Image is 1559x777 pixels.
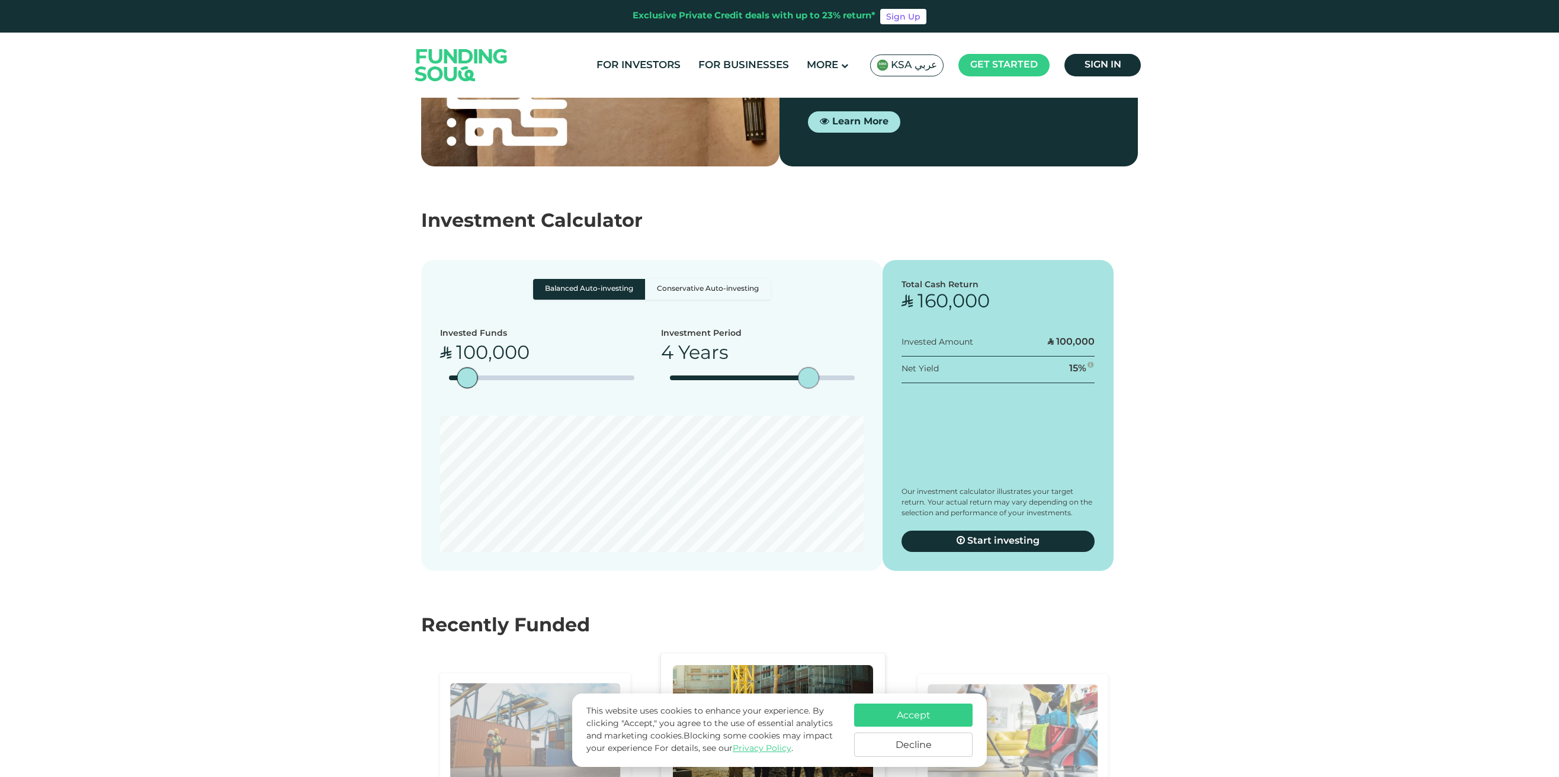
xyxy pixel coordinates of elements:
a: Start investing [902,531,1095,552]
span: ʢ [1048,338,1054,346]
div: Invested Amount [902,336,973,349]
img: Logo [403,35,519,95]
span: For details, see our . [655,744,793,753]
span: Calculator [541,213,643,231]
span: Our investment calculator illustrates your target return. Your actual return may vary depending o... [902,489,1092,517]
a: Privacy Policy [733,744,791,753]
span: 160,000 [918,293,990,312]
a: For Investors [594,56,684,75]
div: Invested Funds [440,328,530,340]
div: Exclusive Private Credit deals with up to 23% return* [633,9,875,23]
span: KSA عربي [891,59,937,72]
div: Investment Period [661,328,742,340]
span: Get started [970,60,1038,69]
button: Accept [854,704,973,727]
label: Balanced Auto-investing [533,279,645,300]
span: 15 [1069,364,1078,373]
tc-range-slider: date slider [670,375,855,380]
span: Learn More [832,117,888,126]
img: SA Flag [877,59,888,71]
a: Sign in [1064,54,1141,76]
label: Conservative Auto-investing [645,279,771,300]
span: 4 Years [661,345,729,363]
a: For Businesses [695,56,792,75]
span: 100,000 [1056,338,1095,346]
span: More [807,60,838,70]
tc-range-slider: amount slider [449,375,634,380]
span: Investment [421,213,535,231]
button: Decline [854,733,973,757]
div: Total Cash Return [902,279,1095,291]
span: Start investing [967,537,1040,545]
span: ʢ [440,345,451,363]
a: Sign Up [880,9,926,24]
span: Sign in [1085,60,1121,69]
p: This website uses cookies to enhance your experience. By clicking "Accept," you agree to the use ... [586,705,842,755]
span: % [1078,364,1086,373]
i: 15 forecasted net yield ~ 23% IRR [1088,361,1093,368]
span: Blocking some cookies may impact your experience [586,732,833,753]
a: Learn More [808,111,900,133]
div: Basic radio toggle button group [533,279,771,300]
span: 100,000 [456,345,530,363]
span: ʢ [902,293,913,312]
span: Net Yield [902,365,939,373]
span: Recently Funded [421,617,590,635]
